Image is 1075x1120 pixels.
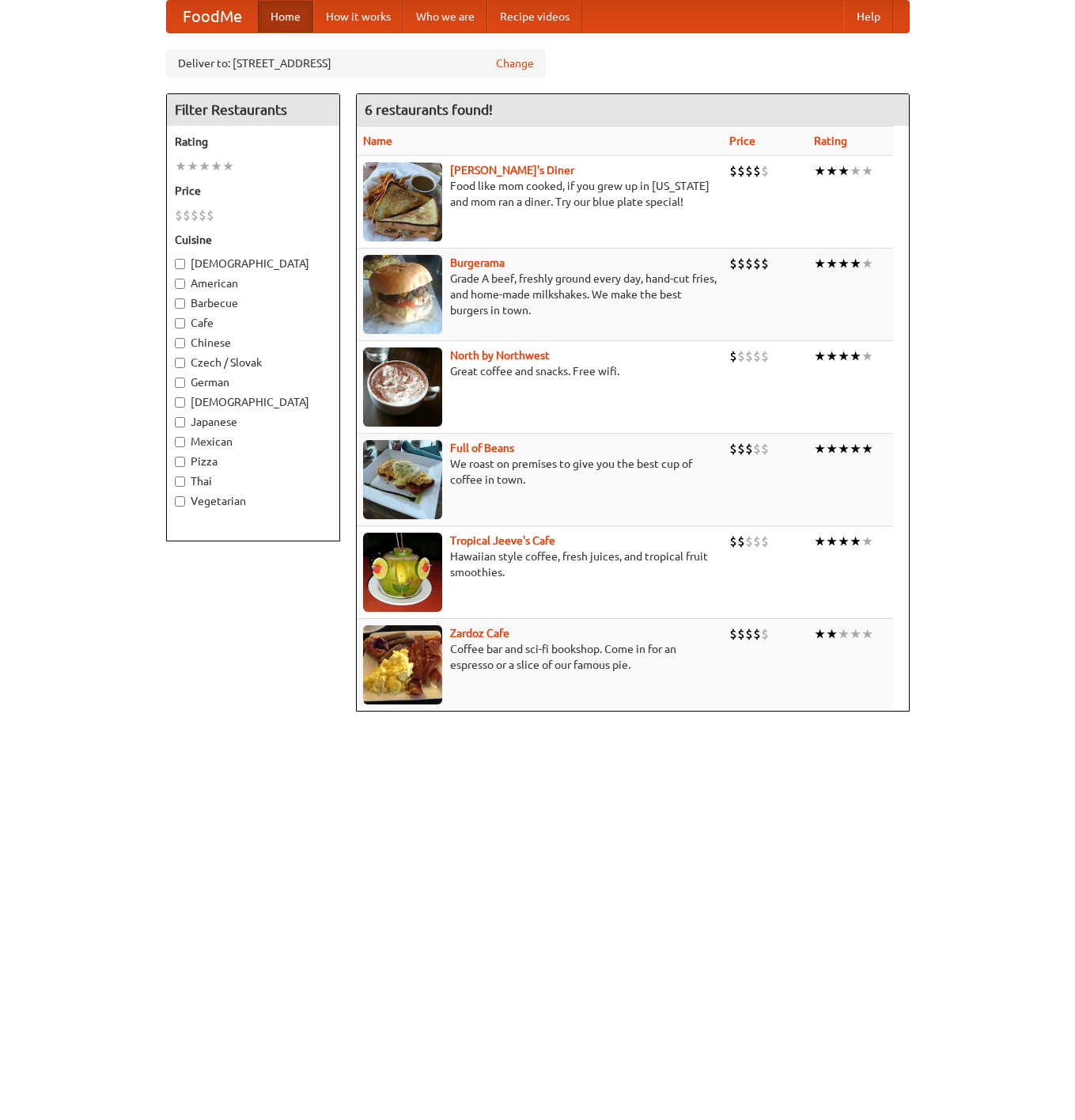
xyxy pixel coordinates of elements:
[403,1,487,32] a: Who we are
[814,162,826,180] li: ★
[450,349,550,362] a: North by Northwest
[175,394,331,410] label: [DEMOGRAPHIC_DATA]
[729,162,737,180] li: $
[850,440,861,457] li: ★
[850,533,861,550] li: ★
[826,625,838,643] li: ★
[175,256,331,271] label: [DEMOGRAPHIC_DATA]
[175,358,185,368] input: Czech / Slovak
[187,158,199,175] li: ★
[826,162,838,180] li: ★
[729,533,737,550] li: $
[826,347,838,365] li: ★
[183,207,191,224] li: $
[450,627,509,640] a: Zardoz Cafe
[167,1,258,32] a: FoodMe
[363,625,442,704] img: zardoz.jpg
[363,255,442,334] img: burgerama.jpg
[175,259,185,269] input: [DEMOGRAPHIC_DATA]
[737,440,745,457] li: $
[167,94,339,126] h4: Filter Restaurants
[729,135,755,147] a: Price
[496,55,534,71] a: Change
[191,207,199,224] li: $
[838,440,850,457] li: ★
[365,102,493,117] ng-pluralize: 6 restaurants found!
[861,162,873,180] li: ★
[761,162,769,180] li: $
[838,255,850,272] li: ★
[363,178,717,210] p: Food like mom cooked, if you grew up in [US_STATE] and mom ran a diner. Try our blue plate special!
[175,397,185,408] input: [DEMOGRAPHIC_DATA]
[850,625,861,643] li: ★
[861,347,873,365] li: ★
[166,49,546,78] div: Deliver to: [STREET_ADDRESS]
[814,347,826,365] li: ★
[175,355,331,370] label: Czech / Slovak
[313,1,403,32] a: How it works
[729,625,737,643] li: $
[814,533,826,550] li: ★
[753,440,761,457] li: $
[850,162,861,180] li: ★
[175,473,331,489] label: Thai
[450,442,514,454] a: Full of Beans
[844,1,893,32] a: Help
[363,135,392,147] a: Name
[175,335,331,351] label: Chinese
[487,1,582,32] a: Recipe videos
[175,183,331,199] h5: Price
[838,533,850,550] li: ★
[175,493,331,509] label: Vegetarian
[814,255,826,272] li: ★
[729,440,737,457] li: $
[753,347,761,365] li: $
[861,625,873,643] li: ★
[450,164,574,177] a: [PERSON_NAME]'s Diner
[175,275,331,291] label: American
[175,496,185,507] input: Vegetarian
[175,134,331,150] h5: Rating
[826,440,838,457] li: ★
[753,533,761,550] li: $
[175,318,185,328] input: Cafe
[175,279,185,289] input: American
[199,158,210,175] li: ★
[753,162,761,180] li: $
[175,295,331,311] label: Barbecue
[258,1,313,32] a: Home
[814,625,826,643] li: ★
[175,378,185,388] input: German
[745,255,753,272] li: $
[450,534,555,547] a: Tropical Jeeve's Cafe
[838,625,850,643] li: ★
[737,255,745,272] li: $
[761,255,769,272] li: $
[175,414,331,430] label: Japanese
[745,162,753,180] li: $
[737,625,745,643] li: $
[175,315,331,331] label: Cafe
[850,347,861,365] li: ★
[175,434,331,450] label: Mexican
[363,456,717,488] p: We roast on premises to give you the best cup of coffee in town.
[175,457,185,467] input: Pizza
[175,232,331,248] h5: Cuisine
[761,533,769,550] li: $
[175,437,185,447] input: Mexican
[175,207,183,224] li: $
[450,256,505,269] a: Burgerama
[175,417,185,427] input: Japanese
[826,533,838,550] li: ★
[175,298,185,309] input: Barbecue
[363,549,717,580] p: Hawaiian style coffee, fresh juices, and tropical fruit smoothies.
[737,533,745,550] li: $
[363,641,717,673] p: Coffee bar and sci-fi bookshop. Come in for an espresso or a slice of our famous pie.
[222,158,234,175] li: ★
[745,533,753,550] li: $
[838,347,850,365] li: ★
[363,347,442,427] img: north.jpg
